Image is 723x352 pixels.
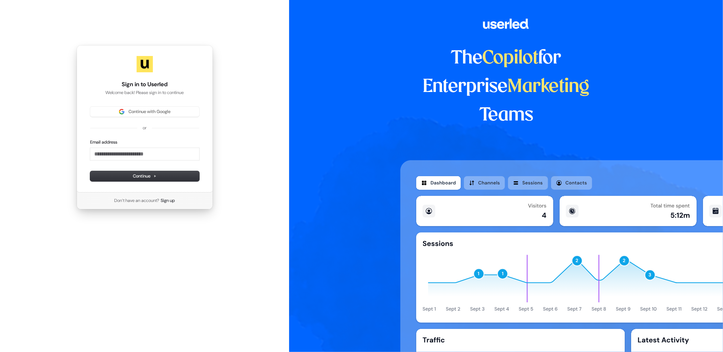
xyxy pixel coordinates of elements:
[90,171,199,181] button: Continue
[133,173,157,179] span: Continue
[119,109,124,114] img: Sign in with Google
[508,78,590,96] span: Marketing
[90,107,199,117] button: Sign in with GoogleContinue with Google
[90,90,199,96] p: Welcome back! Please sign in to continue
[143,125,146,131] p: or
[137,56,153,72] img: Userled
[90,139,117,145] label: Email address
[128,109,170,115] span: Continue with Google
[400,44,612,130] h1: The for Enterprise Teams
[161,198,175,204] a: Sign up
[90,80,199,89] h1: Sign in to Userled
[114,198,159,204] span: Don’t have an account?
[483,50,539,67] span: Copilot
